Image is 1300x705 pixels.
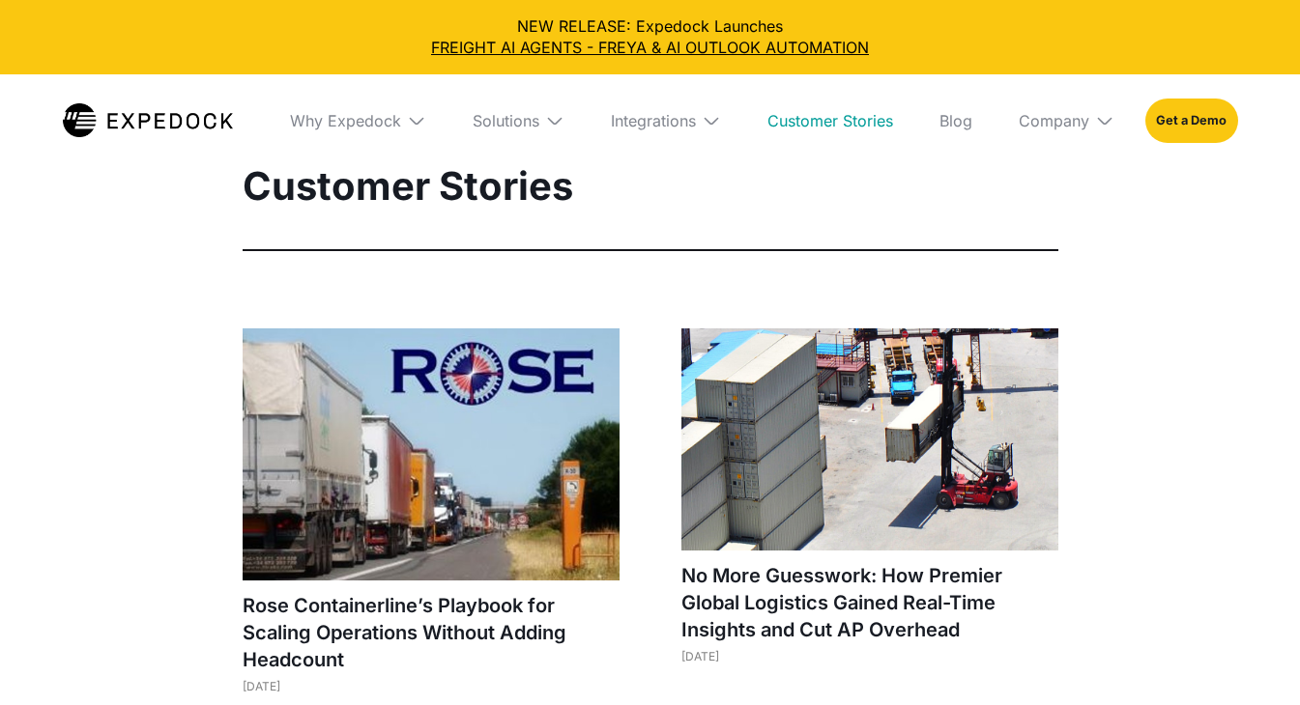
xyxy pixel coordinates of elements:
div: Integrations [595,74,737,167]
div: NEW RELEASE: Expedock Launches [15,15,1285,59]
h1: Rose Containerline’s Playbook for Scaling Operations Without Adding Headcount [243,592,620,673]
a: Get a Demo [1145,99,1237,143]
a: No More Guesswork: How Premier Global Logistics Gained Real-Time Insights and Cut AP Overhead[DATE] [681,328,1058,683]
div: Integrations [611,111,696,130]
div: Company [1019,111,1089,130]
div: Company [1003,74,1130,167]
div: Why Expedock [290,111,401,130]
a: Blog [924,74,988,167]
h1: Customer Stories [243,162,1058,211]
div: Why Expedock [274,74,442,167]
div: [DATE] [681,649,1058,663]
h1: No More Guesswork: How Premier Global Logistics Gained Real-Time Insights and Cut AP Overhead [681,562,1058,643]
div: [DATE] [243,679,620,693]
a: Customer Stories [752,74,909,167]
div: Solutions [457,74,580,167]
div: Solutions [473,111,539,130]
a: FREIGHT AI AGENTS - FREYA & AI OUTLOOK AUTOMATION [15,37,1285,58]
